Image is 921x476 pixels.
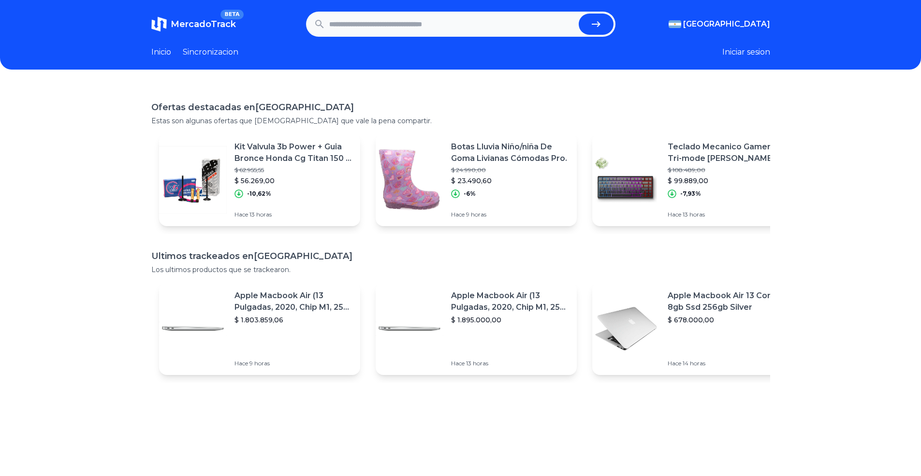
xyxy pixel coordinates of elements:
[234,176,352,186] p: $ 56.269,00
[151,16,167,32] img: MercadoTrack
[451,315,569,325] p: $ 1.895.000,00
[234,211,352,218] p: Hace 13 horas
[680,190,701,198] p: -7,93%
[234,290,352,313] p: Apple Macbook Air (13 Pulgadas, 2020, Chip M1, 256 Gb De Ssd, 8 Gb De Ram) - Plata
[234,360,352,367] p: Hace 9 horas
[159,295,227,362] img: Featured image
[151,249,770,263] h1: Ultimos trackeados en [GEOGRAPHIC_DATA]
[592,146,660,214] img: Featured image
[683,18,770,30] span: [GEOGRAPHIC_DATA]
[159,133,360,226] a: Featured imageKit Valvula 3b Power + Guia Bronce Honda Cg Titan 150 + Ret$ 62.955,55$ 56.269,00-1...
[159,282,360,375] a: Featured imageApple Macbook Air (13 Pulgadas, 2020, Chip M1, 256 Gb De Ssd, 8 Gb De Ram) - Plata$...
[668,315,786,325] p: $ 678.000,00
[151,265,770,274] p: Los ultimos productos que se trackearon.
[183,46,238,58] a: Sincronizacion
[159,146,227,214] img: Featured image
[151,101,770,114] h1: Ofertas destacadas en [GEOGRAPHIC_DATA]
[592,282,793,375] a: Featured imageApple Macbook Air 13 Core I5 8gb Ssd 256gb Silver$ 678.000,00Hace 14 horas
[376,282,577,375] a: Featured imageApple Macbook Air (13 Pulgadas, 2020, Chip M1, 256 Gb De Ssd, 8 Gb De Ram) - Plata$...
[668,141,786,164] p: Teclado Mecanico Gamer Tri-mode [PERSON_NAME] G75 Pro Negro
[592,133,793,226] a: Featured imageTeclado Mecanico Gamer Tri-mode [PERSON_NAME] G75 Pro Negro$ 108.489,00$ 99.889,00-...
[234,166,352,174] p: $ 62.955,55
[376,146,443,214] img: Featured image
[668,211,786,218] p: Hace 13 horas
[451,360,569,367] p: Hace 13 horas
[151,46,171,58] a: Inicio
[171,19,236,29] span: MercadoTrack
[669,20,681,28] img: Argentina
[464,190,476,198] p: -6%
[451,141,569,164] p: Botas Lluvia Niño/niña De Goma Livianas Cómodas Pro.
[247,190,271,198] p: -10,62%
[668,176,786,186] p: $ 99.889,00
[669,18,770,30] button: [GEOGRAPHIC_DATA]
[451,166,569,174] p: $ 24.990,00
[451,176,569,186] p: $ 23.490,60
[376,133,577,226] a: Featured imageBotas Lluvia Niño/niña De Goma Livianas Cómodas Pro.$ 24.990,00$ 23.490,60-6%Hace 9...
[592,295,660,362] img: Featured image
[151,116,770,126] p: Estas son algunas ofertas que [DEMOGRAPHIC_DATA] que vale la pena compartir.
[668,360,786,367] p: Hace 14 horas
[220,10,243,19] span: BETA
[451,211,569,218] p: Hace 9 horas
[722,46,770,58] button: Iniciar sesion
[451,290,569,313] p: Apple Macbook Air (13 Pulgadas, 2020, Chip M1, 256 Gb De Ssd, 8 Gb De Ram) - Plata
[668,166,786,174] p: $ 108.489,00
[376,295,443,362] img: Featured image
[668,290,786,313] p: Apple Macbook Air 13 Core I5 8gb Ssd 256gb Silver
[151,16,236,32] a: MercadoTrackBETA
[234,141,352,164] p: Kit Valvula 3b Power + Guia Bronce Honda Cg Titan 150 + Ret
[234,315,352,325] p: $ 1.803.859,06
